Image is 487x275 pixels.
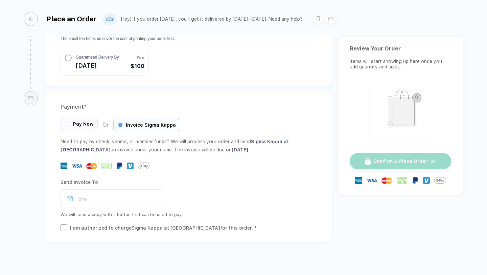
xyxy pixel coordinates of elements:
img: user profile [104,13,116,25]
div: Invoice Sigma Kappa [113,118,180,132]
img: cheque [101,163,112,169]
div: Items will start showing up here once you add quantity and sizes. [350,59,451,69]
div: Pay Now [61,117,98,131]
div: We will send a copy with a button that can be used to pay. [61,211,317,219]
img: express [355,177,362,184]
div: Review Your Order [350,45,451,52]
span: Invoice Sigma Kappa [126,122,176,128]
img: cheque [397,177,408,184]
img: Venmo [423,177,430,184]
div: Hey! If you order [DATE], you'll get it delivered by [DATE]–[DATE]. Need any help? [121,16,303,22]
img: Paypal [412,177,419,184]
span: [DATE] [76,60,119,71]
button: Guaranteed Delivery By[DATE]Fee$100 [61,50,149,76]
div: Or [61,118,180,132]
span: $100 [131,62,144,70]
div: Place an Order [46,15,97,23]
img: GPay [434,174,446,186]
div: Need to pay by check, venmo, or member funds? We will process your order and send an invoice unde... [61,137,317,154]
div: I am authorized to charge Sigma Kappa at [GEOGRAPHIC_DATA] for this order. * [70,224,257,232]
div: Send Invoice To [61,177,317,188]
span: [DATE] . [232,147,250,152]
img: master-card [381,175,392,186]
img: visa [71,161,82,171]
img: GPay [138,160,149,172]
div: Payment [61,102,317,112]
img: master-card [86,161,97,171]
img: shopping_bag.png [373,86,428,135]
img: Paypal [116,163,123,169]
span: Fee [137,55,144,61]
span: Guaranteed Delivery By [76,54,119,60]
span: Pay Now [73,121,93,127]
img: express [61,163,67,169]
img: Venmo [127,163,134,169]
img: visa [366,175,377,186]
